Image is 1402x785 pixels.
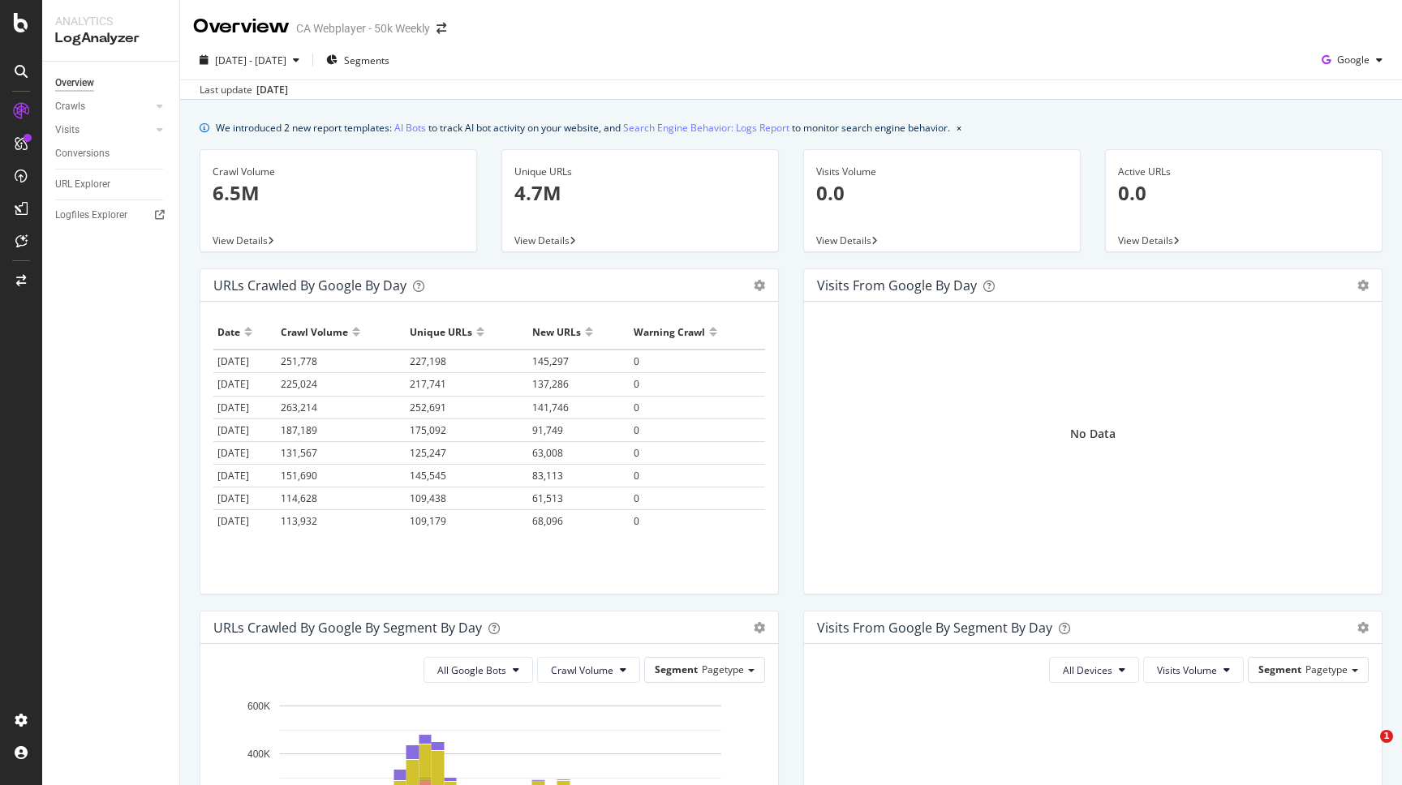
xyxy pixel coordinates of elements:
span: [DATE] [217,401,249,414]
a: Search Engine Behavior: Logs Report [623,119,789,136]
a: AI Bots [394,119,426,136]
button: Crawl Volume [537,657,640,683]
span: [DATE] - [DATE] [215,54,286,67]
span: View Details [514,234,570,247]
span: Crawl Volume [551,663,613,677]
span: 0 [634,514,639,528]
p: 4.7M [514,179,766,207]
button: Segments [320,47,396,73]
div: gear [754,280,765,291]
div: Crawl Volume [213,165,464,179]
div: URL Explorer [55,176,110,193]
div: We introduced 2 new report templates: to track AI bot activity on your website, and to monitor se... [216,119,950,136]
span: 125,247 [410,446,446,460]
div: Visits from Google by day [817,277,977,294]
button: Visits Volume [1143,657,1244,683]
div: gear [754,622,765,633]
div: Active URLs [1118,165,1370,179]
span: 131,567 [281,446,317,460]
div: Logfiles Explorer [55,207,127,224]
a: Logfiles Explorer [55,207,168,224]
span: Segments [344,54,389,67]
span: 137,286 [532,377,569,391]
div: URLs Crawled by Google By Segment By Day [213,620,482,636]
div: CA Webplayer - 50k Weekly [296,20,430,36]
span: 151,690 [281,469,317,483]
span: 0 [634,401,639,414]
div: Overview [193,13,290,41]
a: URL Explorer [55,176,168,193]
div: No Data [1070,426,1116,442]
span: Segment [1258,663,1301,676]
a: Overview [55,75,168,92]
span: 113,932 [281,514,317,528]
a: Crawls [55,98,152,115]
span: Pagetype [702,663,744,676]
span: All Devices [1063,663,1112,677]
span: All Google Bots [437,663,506,677]
span: 225,024 [281,377,317,391]
span: 145,297 [532,354,569,368]
div: Crawls [55,98,85,115]
div: LogAnalyzer [55,29,166,48]
div: Analytics [55,13,166,29]
span: 63,008 [532,446,563,460]
span: 0 [634,377,639,391]
text: 600K [247,701,270,712]
span: 227,198 [410,354,446,368]
div: Conversions [55,145,110,162]
div: Unique URLs [410,319,472,345]
div: info banner [200,119,1383,136]
span: 1 [1380,730,1393,743]
iframe: Intercom live chat [1347,730,1386,769]
div: New URLs [532,319,581,345]
button: All Google Bots [424,657,533,683]
span: 61,513 [532,491,563,505]
span: 91,749 [532,423,563,437]
span: [DATE] [217,469,249,483]
p: 6.5M [213,179,464,207]
div: Crawl Volume [281,319,348,345]
span: 0 [634,491,639,505]
p: 0.0 [1118,179,1370,207]
text: 400K [247,749,270,760]
span: Pagetype [1305,663,1348,676]
span: 0 [634,423,639,437]
span: View Details [1118,234,1173,247]
span: [DATE] [217,377,249,391]
div: Overview [55,75,94,92]
span: 187,189 [281,423,317,437]
span: [DATE] [217,514,249,528]
span: [DATE] [217,491,249,505]
div: Warning Crawl [634,319,705,345]
button: close banner [953,116,965,139]
div: gear [1357,280,1369,291]
div: arrow-right-arrow-left [437,23,446,34]
div: Last update [200,83,288,97]
button: [DATE] - [DATE] [193,47,306,73]
span: 263,214 [281,401,317,414]
span: 251,778 [281,354,317,368]
div: Date [217,319,240,345]
div: Visits Volume [816,165,1068,179]
span: 175,092 [410,423,446,437]
a: Visits [55,122,152,139]
div: gear [1357,622,1369,633]
div: Unique URLs [514,165,766,179]
p: 0.0 [816,179,1068,207]
span: [DATE] [217,423,249,437]
span: [DATE] [217,354,249,368]
span: Google [1337,53,1370,66]
div: Visits from Google By Segment By Day [817,620,1052,636]
div: Visits [55,122,80,139]
button: All Devices [1049,657,1139,683]
span: View Details [816,234,871,247]
span: 141,746 [532,401,569,414]
span: 114,628 [281,491,317,505]
span: 68,096 [532,514,563,528]
span: [DATE] [217,446,249,460]
div: [DATE] [256,83,288,97]
a: Conversions [55,145,168,162]
span: 145,545 [410,469,446,483]
span: 0 [634,469,639,483]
